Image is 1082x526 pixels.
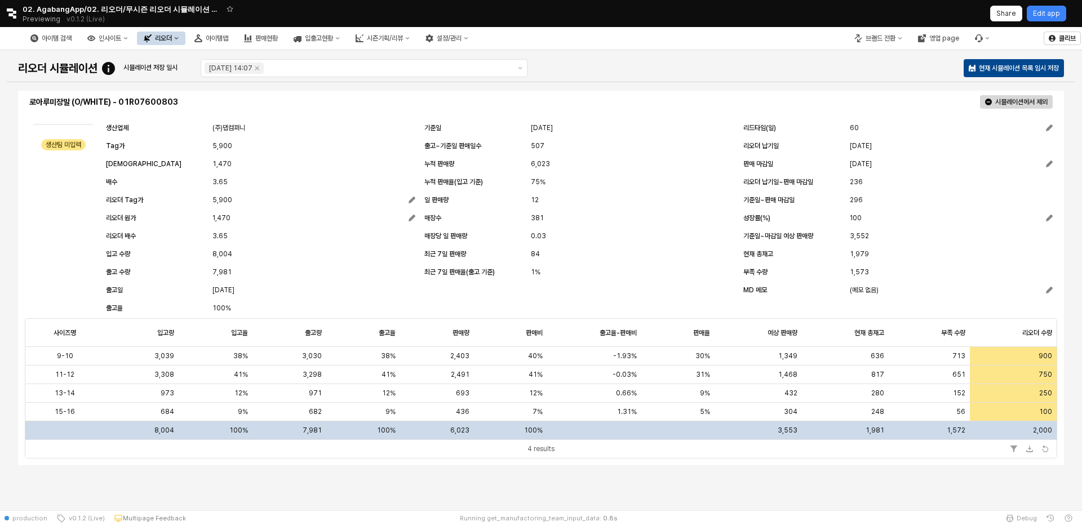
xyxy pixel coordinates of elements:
span: 84 [531,248,540,260]
span: 40% [528,351,543,360]
button: 브랜드 전환 [848,32,909,45]
span: 0.66% [616,389,637,398]
span: 236 [850,176,863,188]
span: 682 [309,407,322,416]
span: 38% [233,351,248,360]
div: 인사이트 [99,34,121,42]
div: 시즌기획/리뷰 [367,34,403,42]
span: Previewing [23,14,60,25]
button: 60 [850,121,1053,135]
div: 아이템맵 [188,32,235,45]
span: 3,553 [778,426,797,434]
span: 304 [784,407,797,416]
span: 100% [524,426,543,434]
div: 인사이트 [81,32,135,45]
div: 리오더 [155,34,172,42]
span: 부족 수량 [941,328,965,337]
p: Edit app [1033,9,1060,18]
div: 입출고현황 [287,32,347,45]
div: 아이템맵 [206,34,228,42]
span: Debug [1017,514,1037,523]
span: 100 [850,212,862,224]
span: 2,403 [450,351,469,360]
span: 최근 7일 판매량 [424,250,466,258]
button: 설정/관리 [419,32,475,45]
span: [DATE] [850,158,872,170]
span: 100 [1039,407,1052,416]
span: 250 [1039,389,1052,398]
button: Multipage Feedback [109,510,190,526]
div: 설정/관리 [437,34,462,42]
span: 5,900 [212,140,232,151]
span: 입고 수량 [106,250,130,258]
span: 리오더 수량 [1022,328,1052,337]
p: 리오더 시뮬레이션 [18,60,97,77]
span: 1,573 [850,266,869,278]
button: 클리브 [1044,32,1081,45]
span: 973 [161,389,174,398]
div: Table toolbar [25,439,1057,458]
span: 성장률(%) [743,214,770,222]
span: 7% [533,407,543,416]
button: 1,470 [212,211,415,225]
span: 누적 판매율(입고 기준) [424,178,483,186]
span: 9% [385,407,396,416]
span: [DATE] [212,284,234,296]
span: 3,039 [154,351,174,360]
span: 6,023 [531,158,551,170]
button: Edit app [1027,6,1066,21]
span: 8,004 [212,248,232,260]
span: 651 [952,370,965,379]
span: 684 [161,407,174,416]
span: -0.03% [613,370,637,379]
span: 리오더 원가 [106,214,136,222]
span: 리오더 납기일 [743,142,779,150]
button: Share app [990,6,1022,21]
span: 3.65 [212,230,228,242]
span: 입고량 [157,328,174,337]
button: Refresh [1039,442,1052,456]
div: 브랜드 전환 [866,34,895,42]
span: -1.93% [613,351,637,360]
span: 12 [531,194,539,206]
span: 판매율 [693,328,710,337]
span: 900 [1039,351,1052,360]
span: 381 [531,212,544,224]
span: 0.8 s [603,514,618,523]
span: 3,030 [302,351,322,360]
div: 입출고현황 [305,34,333,42]
span: 3.65 [212,176,228,188]
span: 최근 7일 판매율(출고 기준) [424,268,495,276]
div: [DATE] 14:07 [209,63,252,74]
span: 100% [377,426,396,434]
button: [DATE] [850,157,1053,171]
button: 판매현황 [237,32,285,45]
span: 9% [238,407,248,416]
button: 5,900 [212,193,415,207]
span: 5,900 [212,194,232,206]
span: 입고율 [231,328,248,337]
span: 13-14 [55,389,75,398]
span: 9-10 [57,351,73,360]
span: 3,298 [303,370,322,379]
span: Tag가 [106,142,125,150]
span: 기준일~판매 마감일 [743,196,795,204]
span: 41% [382,370,396,379]
p: 로아루미장말 (O/WHITE) - 01R07600803 [29,96,536,108]
span: MD 메모 [743,286,767,294]
span: production [12,514,47,523]
span: 817 [871,370,884,379]
span: (주)댑컴퍼니 [212,122,245,133]
span: 1,981 [866,426,884,434]
span: 출고율-판매비 [600,328,637,337]
span: 7,981 [303,426,322,434]
span: 리오더 Tag가 [106,196,143,204]
button: Releases and History [60,11,111,27]
span: 248 [871,407,884,416]
span: 현재 총재고 [854,328,884,337]
button: v0.1.2 (Live) [52,510,109,526]
span: 41% [234,370,248,379]
span: 현재 총재고 [743,250,773,258]
span: 1,349 [778,351,797,360]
